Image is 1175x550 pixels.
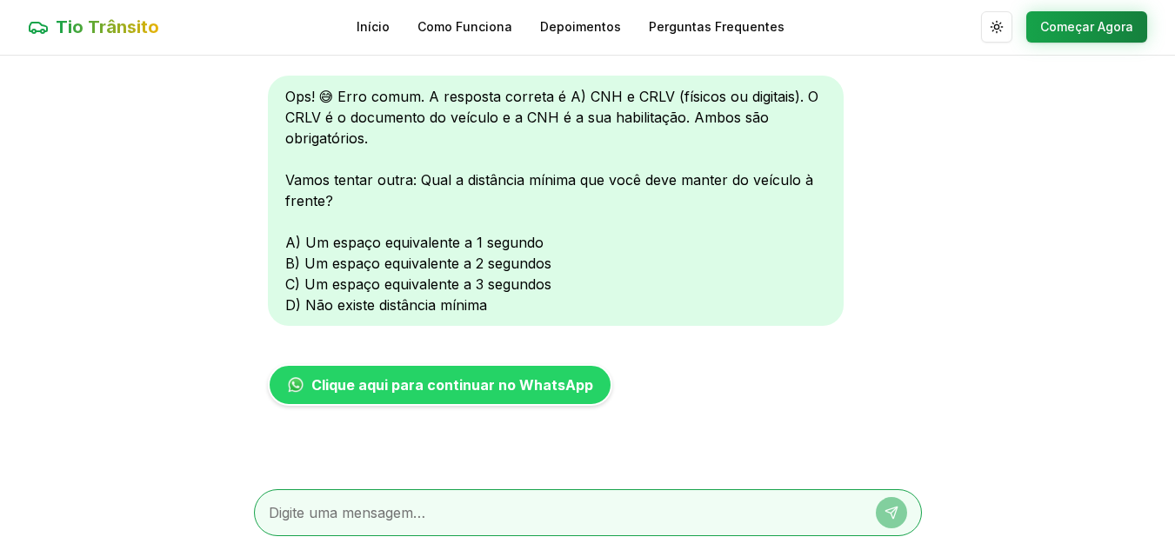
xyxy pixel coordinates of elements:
[28,15,159,39] a: Tio Trânsito
[357,18,390,36] a: Início
[56,15,159,39] span: Tio Trânsito
[417,18,512,36] a: Como Funciona
[1026,11,1147,43] button: Começar Agora
[268,76,844,326] div: Ops! 😅 Erro comum. A resposta correta é A) CNH e CRLV (físicos ou digitais). O CRLV é o documento...
[268,364,612,406] a: Clique aqui para continuar no WhatsApp
[649,18,784,36] a: Perguntas Frequentes
[311,374,593,395] span: Clique aqui para continuar no WhatsApp
[540,18,621,36] a: Depoimentos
